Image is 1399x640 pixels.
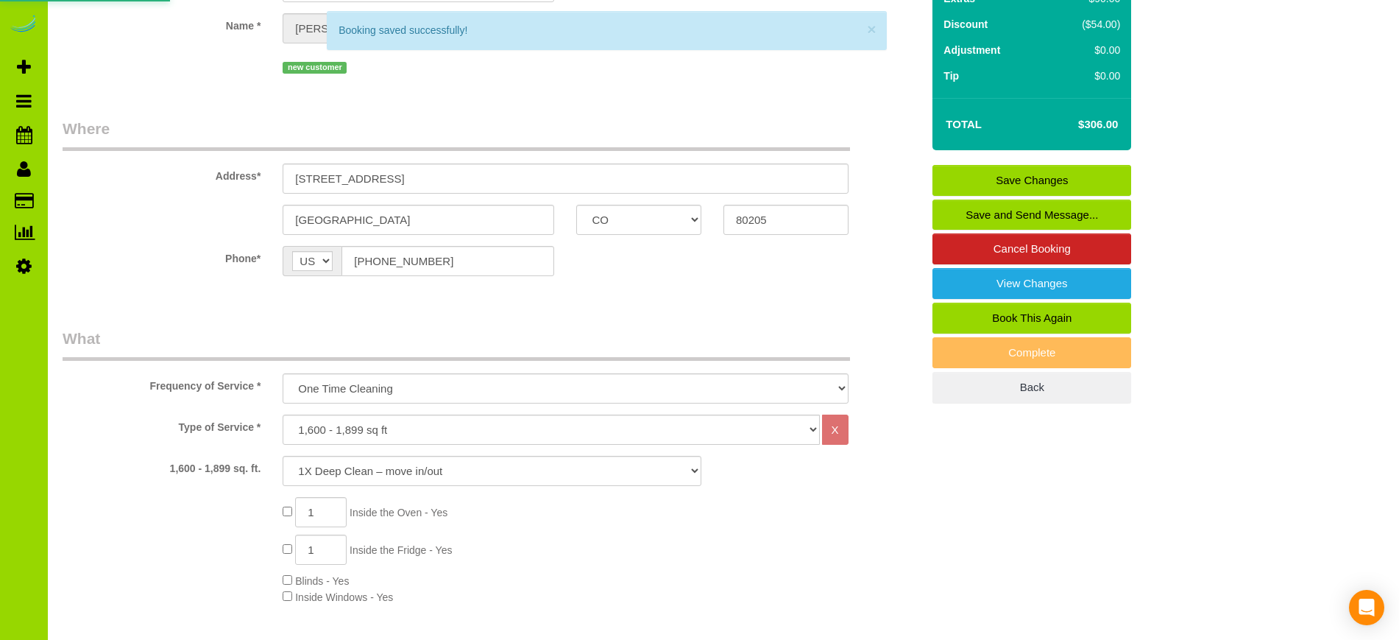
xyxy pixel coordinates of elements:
[943,17,988,32] label: Discount
[946,118,982,130] strong: Total
[1034,119,1118,131] h4: $306.00
[63,118,850,151] legend: Where
[283,205,554,235] input: City*
[295,591,393,603] span: Inside Windows - Yes
[52,373,272,393] label: Frequency of Service *
[9,15,38,35] img: Automaid Logo
[1051,43,1120,57] div: $0.00
[283,62,347,74] span: new customer
[1349,590,1384,625] div: Open Intercom Messenger
[52,163,272,183] label: Address*
[52,456,272,476] label: 1,600 - 1,899 sq. ft.
[63,328,850,361] legend: What
[932,303,1131,334] a: Book This Again
[283,13,554,43] input: First Name*
[52,415,272,435] label: Type of Service *
[341,246,554,276] input: Phone*
[350,507,447,518] span: Inside the Oven - Yes
[943,43,1000,57] label: Adjustment
[339,23,874,38] div: Booking saved successfully!
[52,13,272,33] label: Name *
[932,268,1131,299] a: View Changes
[1051,17,1120,32] div: ($54.00)
[932,233,1131,264] a: Cancel Booking
[52,246,272,266] label: Phone*
[943,68,959,83] label: Tip
[723,205,849,235] input: Zip Code*
[932,372,1131,403] a: Back
[350,544,452,556] span: Inside the Fridge - Yes
[295,575,349,587] span: Blinds - Yes
[932,200,1131,231] a: Save and Send Message...
[932,165,1131,196] a: Save Changes
[867,21,876,37] button: ×
[1051,68,1120,83] div: $0.00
